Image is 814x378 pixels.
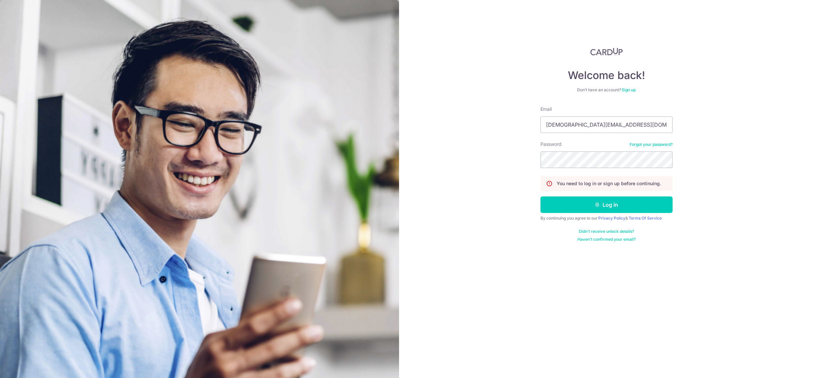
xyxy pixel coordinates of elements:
[622,87,636,92] a: Sign up
[540,69,673,82] h4: Welcome back!
[579,229,634,234] a: Didn't receive unlock details?
[629,216,662,221] a: Terms Of Service
[540,87,673,93] div: Don’t have an account?
[557,180,661,187] p: You need to log in or sign up before continuing.
[540,141,562,147] label: Password
[598,216,625,221] a: Privacy Policy
[540,106,552,112] label: Email
[540,216,673,221] div: By continuing you agree to our &
[540,196,673,213] button: Log in
[540,116,673,133] input: Enter your Email
[590,48,623,56] img: CardUp Logo
[577,237,636,242] a: Haven't confirmed your email?
[630,142,673,147] a: Forgot your password?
